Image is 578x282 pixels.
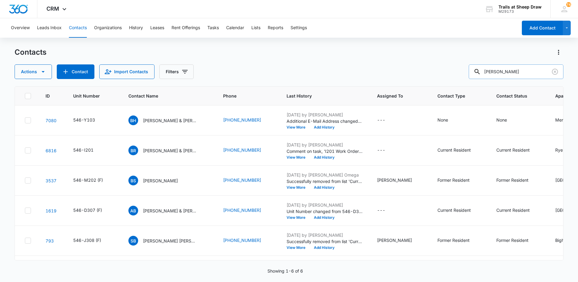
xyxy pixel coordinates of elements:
div: Ryeland [555,147,571,153]
button: Leases [150,18,164,38]
a: Navigate to contact details page for Benjamin Rios & Vanessa Hernandez [46,148,56,153]
button: Actions [554,47,563,57]
div: Bighorn [555,237,570,243]
span: Contact Status [496,93,532,99]
button: Filters [159,64,194,79]
div: Merino [555,117,569,123]
div: Current Resident [496,147,530,153]
div: --- [377,117,385,124]
div: Contact Type - Former Resident - Select to Edit Field [437,177,481,184]
button: Leads Inbox [37,18,62,38]
button: Settings [291,18,307,38]
div: Current Resident [437,207,471,213]
p: Unit Number changed from 546-D307 to 546-D307 (F). [287,208,362,215]
a: Navigate to contact details page for Benjamin Sjolander [46,178,56,183]
div: Contact Name - Benjamin Rios & Vanessa Hernandez - Select to Edit Field [128,146,209,155]
span: BS [128,176,138,185]
div: Contact Name - Santiago Benjamin Perez Gongora, Justin Derick Cano - Select to Edit Field [128,236,209,246]
button: View More [287,156,310,159]
p: [DATE] by [PERSON_NAME] [287,142,362,148]
div: Contact Name - Benjamin Sjolander - Select to Edit Field [128,176,189,185]
a: [PHONE_NUMBER] [223,117,261,123]
button: View More [287,186,310,189]
a: [PHONE_NUMBER] [223,237,261,243]
input: Search Contacts [469,64,563,79]
p: Showing 1-6 of 6 [267,268,303,274]
span: BH [128,115,138,125]
div: Phone - (720) 281-8596 - Select to Edit Field [223,117,272,124]
span: Contact Name [128,93,200,99]
div: Phone - (970) 302-3782 - Select to Edit Field [223,177,272,184]
div: Contact Status - None - Select to Edit Field [496,117,518,124]
p: [PERSON_NAME] [PERSON_NAME] [PERSON_NAME] [PERSON_NAME] [143,238,198,244]
a: Navigate to contact details page for Abi Bragaw & Benjamin Bragaw [46,208,56,213]
div: 546-D307 (F) [73,207,102,213]
p: [DATE] by [PERSON_NAME] Omega [287,172,362,178]
div: Former Resident [437,177,470,183]
a: Navigate to contact details page for Benjamin Hagerty & Erika Duffey [46,118,56,123]
div: [PERSON_NAME] [377,177,412,183]
div: Contact Status - Former Resident - Select to Edit Field [496,177,539,184]
div: Contact Type - Current Resident - Select to Edit Field [437,147,482,154]
div: --- [377,147,385,154]
div: Contact Status - Current Resident - Select to Edit Field [496,147,541,154]
div: [PERSON_NAME] [377,237,412,243]
div: --- [377,207,385,214]
div: Former Resident [496,237,529,243]
div: Contact Type - None - Select to Edit Field [437,117,459,124]
span: Contact Type [437,93,473,99]
button: Add Contact [57,64,94,79]
div: Contact Status - Former Resident - Select to Edit Field [496,237,539,244]
span: Phone [223,93,263,99]
div: Contact Name - Benjamin Hagerty & Erika Duffey - Select to Edit Field [128,115,209,125]
button: Clear [550,67,560,77]
div: Contact Type - Current Resident - Select to Edit Field [437,207,482,214]
div: Former Resident [437,237,470,243]
p: [DATE] by [PERSON_NAME] [287,112,362,118]
button: Add Contact [522,21,563,35]
div: Assigned To - - Select to Edit Field [377,117,396,124]
span: AB [128,206,138,215]
button: View More [287,246,310,249]
div: Phone - (970) 515-9612 - Select to Edit Field [223,147,272,154]
div: None [437,117,448,123]
button: Organizations [94,18,122,38]
button: Add History [310,156,339,159]
div: account name [498,5,542,9]
h1: Contacts [15,48,46,57]
div: Unit Number - 546-D307 (F) - Select to Edit Field [73,207,113,214]
div: Phone - (970) 744-9589 - Select to Edit Field [223,207,272,214]
button: Add History [310,246,339,249]
button: Import Contacts [99,64,155,79]
button: Reports [268,18,283,38]
button: Lists [251,18,260,38]
p: [PERSON_NAME] [143,177,178,184]
div: Contact Type - Former Resident - Select to Edit Field [437,237,481,244]
p: Comment on task, 'I201 Work Order ' "Replaced air filter and adjusted vents should help with air ... [287,148,362,154]
div: account id [498,9,542,14]
button: Calendar [226,18,244,38]
div: Unit Number - 546-J308 (F) - Select to Edit Field [73,237,112,244]
p: [PERSON_NAME] & [PERSON_NAME] [143,147,198,154]
p: [PERSON_NAME] & [PERSON_NAME] [143,208,198,214]
div: Assigned To - - Select to Edit Field [377,147,396,154]
div: Unit Number - 546-M202 (F) - Select to Edit Field [73,177,114,184]
div: Former Resident [496,177,529,183]
div: Unit Number - 546-I201 - Select to Edit Field [73,147,104,154]
span: SB [128,236,138,246]
div: Contact Name - Abi Bragaw & Benjamin Bragaw - Select to Edit Field [128,206,209,215]
div: 546-Y103 [73,117,95,123]
button: Contacts [69,18,87,38]
p: [PERSON_NAME] & [PERSON_NAME] [143,117,198,124]
button: View More [287,126,310,129]
span: ID [46,93,50,99]
div: notifications count [566,2,571,7]
p: [DATE] by [PERSON_NAME] [287,232,362,238]
div: Assigned To - - Select to Edit Field [377,207,396,214]
button: Actions [15,64,52,79]
button: Add History [310,216,339,219]
div: Current Resident [496,207,530,213]
p: Successfully removed from list 'Current Residents '. [287,238,362,245]
div: 546-I201 [73,147,93,153]
p: [DATE] by [PERSON_NAME] [287,202,362,208]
